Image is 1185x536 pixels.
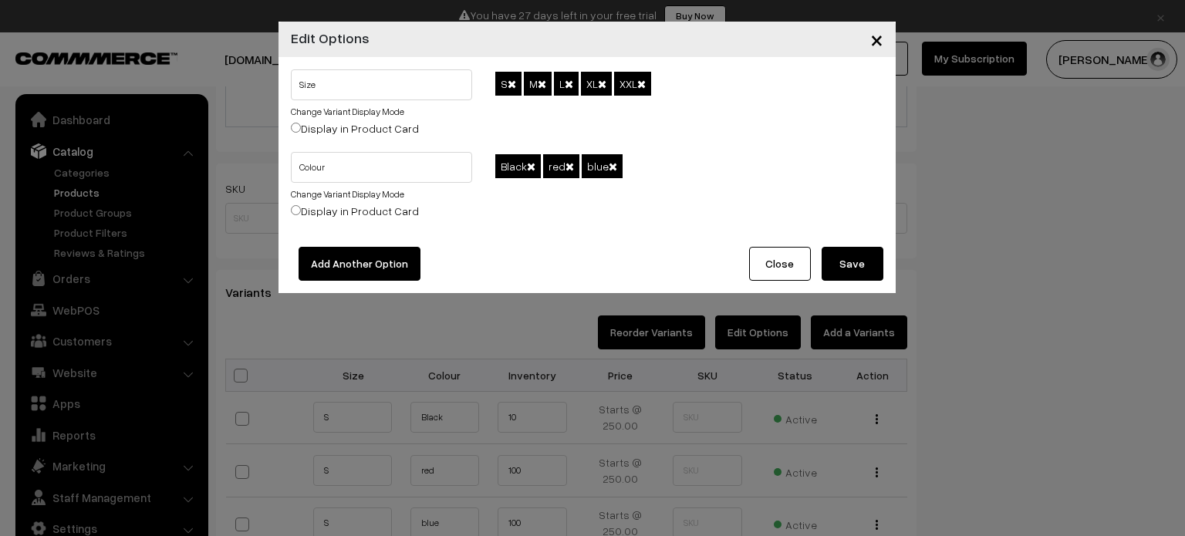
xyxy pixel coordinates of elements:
[291,205,301,215] input: Display in Product Card
[291,203,419,219] label: Display in Product Card
[582,154,623,178] span: blue
[495,154,541,178] span: Black
[291,69,473,100] input: Name
[543,154,579,178] span: red
[291,28,370,49] h4: Edit Options
[554,72,579,96] span: L
[524,72,552,96] span: M
[291,188,404,200] a: Change Variant Display Mode
[495,72,522,96] span: S
[822,247,883,281] button: Save
[291,120,419,137] label: Display in Product Card
[291,106,404,117] a: Change Variant Display Mode
[870,25,883,53] span: ×
[291,123,301,133] input: Display in Product Card
[858,15,896,63] button: Close
[614,72,651,96] span: XXL
[299,247,420,281] button: Add Another Option
[581,72,612,96] span: XL
[749,247,811,281] button: Close
[291,152,473,183] input: Name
